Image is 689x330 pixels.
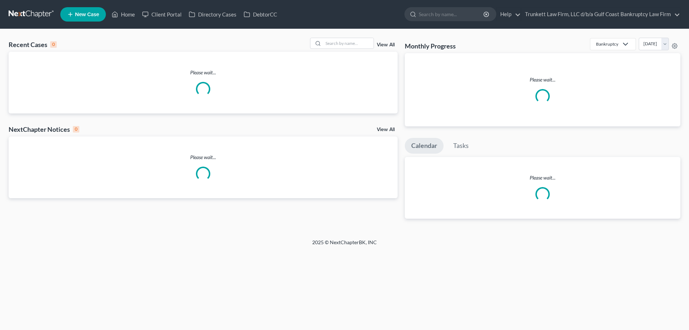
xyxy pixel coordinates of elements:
input: Search by name... [323,38,374,48]
div: NextChapter Notices [9,125,79,134]
a: Directory Cases [185,8,240,21]
a: Trunkett Law Firm, LLC d/b/a Gulf Coast Bankruptcy Law Firm [521,8,680,21]
a: Home [108,8,139,21]
p: Please wait... [411,76,675,83]
a: View All [377,127,395,132]
div: 0 [50,41,57,48]
p: Please wait... [405,174,680,181]
input: Search by name... [419,8,484,21]
p: Please wait... [9,69,398,76]
span: New Case [75,12,99,17]
a: DebtorCC [240,8,281,21]
a: Help [497,8,521,21]
div: Bankruptcy [596,41,618,47]
div: 2025 © NextChapterBK, INC [140,239,549,252]
p: Please wait... [9,154,398,161]
div: 0 [73,126,79,133]
div: Recent Cases [9,40,57,49]
a: Tasks [447,138,475,154]
a: View All [377,42,395,47]
h3: Monthly Progress [405,42,456,50]
a: Client Portal [139,8,185,21]
a: Calendar [405,138,444,154]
